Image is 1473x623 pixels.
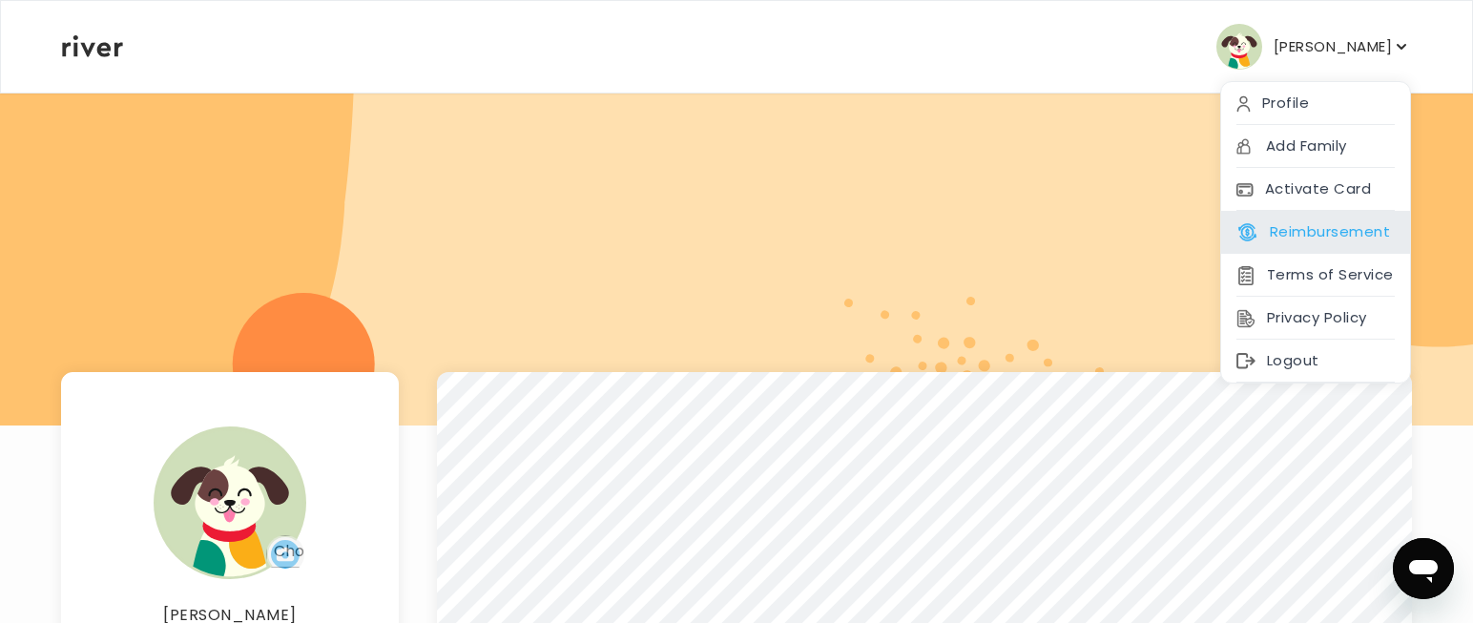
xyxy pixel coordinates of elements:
[1393,538,1454,599] iframe: Button to launch messaging window
[1221,125,1410,168] div: Add Family
[154,426,306,579] img: user avatar
[1221,340,1410,383] div: Logout
[1236,218,1390,245] button: Reimbursement
[1221,168,1410,211] div: Activate Card
[1221,254,1410,297] div: Terms of Service
[1221,297,1410,340] div: Privacy Policy
[1216,24,1262,70] img: user avatar
[1216,24,1411,70] button: user avatar[PERSON_NAME]
[1274,33,1392,60] p: [PERSON_NAME]
[1221,82,1410,125] div: Profile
